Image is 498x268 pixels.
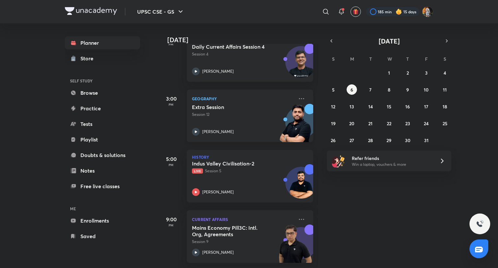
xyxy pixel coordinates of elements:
[65,149,140,162] a: Doubts & solutions
[332,154,345,167] img: referral
[421,84,432,95] button: October 10, 2025
[158,103,184,106] p: PM
[405,120,410,127] abbr: October 23, 2025
[352,162,432,167] p: Win a laptop, vouchers & more
[440,101,450,112] button: October 18, 2025
[368,120,373,127] abbr: October 21, 2025
[365,118,376,128] button: October 21, 2025
[368,104,373,110] abbr: October 14, 2025
[388,87,390,93] abbr: October 8, 2025
[384,118,394,128] button: October 22, 2025
[406,56,409,62] abbr: Thursday
[65,86,140,99] a: Browse
[424,87,429,93] abbr: October 10, 2025
[332,56,335,62] abbr: Sunday
[192,104,273,110] h5: Extra Session
[65,75,140,86] h6: SELF STUDY
[167,36,320,44] h4: [DATE]
[202,129,234,135] p: [PERSON_NAME]
[365,101,376,112] button: October 14, 2025
[369,87,372,93] abbr: October 7, 2025
[368,137,373,143] abbr: October 28, 2025
[336,36,442,45] button: [DATE]
[440,118,450,128] button: October 25, 2025
[402,118,413,128] button: October 23, 2025
[158,215,184,223] h5: 9:00
[158,42,184,46] p: PM
[65,203,140,214] h6: ME
[425,70,428,76] abbr: October 3, 2025
[286,50,317,81] img: Avatar
[192,43,273,50] h5: Daily Current Affairs Session 4
[387,120,391,127] abbr: October 22, 2025
[349,120,354,127] abbr: October 20, 2025
[202,189,234,195] p: [PERSON_NAME]
[331,137,336,143] abbr: October 26, 2025
[192,95,294,103] p: Geography
[443,87,447,93] abbr: October 11, 2025
[440,84,450,95] button: October 11, 2025
[65,214,140,227] a: Enrollments
[421,101,432,112] button: October 17, 2025
[369,56,372,62] abbr: Tuesday
[192,215,294,223] p: Current Affairs
[421,118,432,128] button: October 24, 2025
[278,104,313,149] img: unacademy
[65,133,140,146] a: Playlist
[328,118,338,128] button: October 19, 2025
[402,67,413,78] button: October 2, 2025
[407,70,409,76] abbr: October 2, 2025
[405,137,410,143] abbr: October 30, 2025
[443,104,447,110] abbr: October 18, 2025
[388,70,390,76] abbr: October 1, 2025
[286,170,317,201] img: Avatar
[158,223,184,227] p: PM
[331,120,336,127] abbr: October 19, 2025
[328,101,338,112] button: October 12, 2025
[192,112,294,117] p: Session 12
[65,7,117,15] img: Company Logo
[65,180,140,193] a: Free live classes
[65,52,140,65] a: Store
[405,104,410,110] abbr: October 16, 2025
[350,6,361,17] button: avatar
[365,135,376,145] button: October 28, 2025
[65,36,140,49] a: Planner
[422,6,433,17] img: Prakhar Singh
[328,135,338,145] button: October 26, 2025
[347,135,357,145] button: October 27, 2025
[158,155,184,163] h5: 5:00
[406,87,409,93] abbr: October 9, 2025
[350,137,354,143] abbr: October 27, 2025
[365,84,376,95] button: October 7, 2025
[387,104,391,110] abbr: October 15, 2025
[396,8,402,15] img: streak
[444,70,446,76] abbr: October 4, 2025
[402,135,413,145] button: October 30, 2025
[65,230,140,243] a: Saved
[65,117,140,130] a: Tests
[424,137,429,143] abbr: October 31, 2025
[192,168,294,174] p: Session 5
[158,163,184,167] p: PM
[424,120,429,127] abbr: October 24, 2025
[440,67,450,78] button: October 4, 2025
[350,104,354,110] abbr: October 13, 2025
[386,137,391,143] abbr: October 29, 2025
[202,250,234,255] p: [PERSON_NAME]
[384,101,394,112] button: October 15, 2025
[353,9,359,15] img: avatar
[80,55,97,62] div: Store
[65,164,140,177] a: Notes
[347,118,357,128] button: October 20, 2025
[202,68,234,74] p: [PERSON_NAME]
[402,101,413,112] button: October 16, 2025
[192,239,294,245] p: Session 9
[350,56,354,62] abbr: Monday
[425,56,428,62] abbr: Friday
[421,67,432,78] button: October 3, 2025
[192,160,273,167] h5: Indus Valley Civilisation-2
[384,67,394,78] button: October 1, 2025
[444,56,446,62] abbr: Saturday
[192,51,294,57] p: Session 4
